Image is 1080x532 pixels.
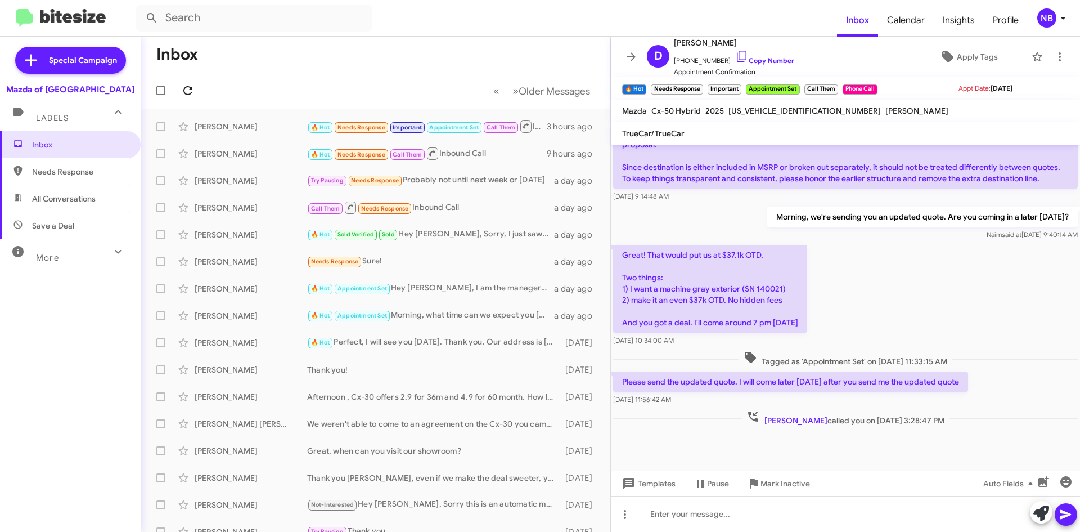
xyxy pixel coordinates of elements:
[760,473,810,494] span: Mark Inactive
[195,229,307,240] div: [PERSON_NAME]
[36,253,59,263] span: More
[195,337,307,348] div: [PERSON_NAME]
[307,309,554,322] div: Morning, what time can we expect you [DATE]?
[311,285,330,292] span: 🔥 Hot
[195,256,307,267] div: [PERSON_NAME]
[136,5,372,32] input: Search
[195,472,307,484] div: [PERSON_NAME]
[804,84,838,95] small: Call Them
[739,351,952,367] span: Tagged as 'Appointment Set' on [DATE] 11:33:15 AM
[934,4,984,37] a: Insights
[560,364,601,375] div: [DATE]
[837,4,878,37] a: Inbox
[195,175,307,186] div: [PERSON_NAME]
[554,310,601,321] div: a day ago
[767,207,1078,227] p: Morning, we're sending you an updated quote. Are you coming in a later [DATE]?
[32,193,96,204] span: All Conversations
[984,4,1028,37] span: Profile
[195,445,307,457] div: [PERSON_NAME]
[554,175,601,186] div: a day ago
[613,245,807,333] p: Great! That would put us at $37.1k OTD. Two things: 1) I want a machine gray exterior (SN 140021)...
[991,84,1012,92] span: [DATE]
[195,121,307,132] div: [PERSON_NAME]
[651,106,701,116] span: Cx-50 Hybrid
[1028,8,1068,28] button: NB
[1002,230,1021,239] span: said at
[547,148,601,159] div: 9 hours ago
[32,166,128,177] span: Needs Response
[487,79,506,102] button: Previous
[311,339,330,346] span: 🔥 Hot
[311,312,330,319] span: 🔥 Hot
[611,473,685,494] button: Templates
[32,139,128,150] span: Inbox
[560,418,601,430] div: [DATE]
[613,192,669,200] span: [DATE] 9:14:48 AM
[705,106,724,116] span: 2025
[1037,8,1056,28] div: NB
[307,255,554,268] div: Sure!
[735,56,794,65] a: Copy Number
[983,473,1037,494] span: Auto Fields
[311,177,344,184] span: Try Pausing
[764,415,827,426] span: [PERSON_NAME]
[429,124,479,131] span: Appointment Set
[512,84,519,98] span: »
[843,84,877,95] small: Phone Call
[885,106,948,116] span: [PERSON_NAME]
[307,391,560,403] div: Afternoon , Cx-30 offers 2.9 for 36m and 4.9 for 60 month. How long were you planning to finance?
[351,177,399,184] span: Needs Response
[307,174,554,187] div: Probably not until next week or [DATE]
[878,4,934,37] a: Calendar
[622,128,685,138] span: TrueCar/TrueCar
[307,119,547,133] div: Inbound Call
[307,498,560,511] div: Hey [PERSON_NAME], Sorry this is an automatic message. The car has been sold. Are you looking for...
[337,312,387,319] span: Appointment Set
[337,124,385,131] span: Needs Response
[15,47,126,74] a: Special Campaign
[958,84,991,92] span: Appt Date:
[307,364,560,375] div: Thank you!
[307,472,560,484] div: Thank you [PERSON_NAME], even if we make the deal sweeter, you would pass?
[622,84,646,95] small: 🔥 Hot
[36,113,69,123] span: Labels
[519,85,590,97] span: Older Messages
[195,391,307,403] div: [PERSON_NAME]
[613,395,671,404] span: [DATE] 11:56:42 AM
[311,501,354,508] span: Not-Interested
[622,106,647,116] span: Mazda
[560,472,601,484] div: [DATE]
[195,202,307,213] div: [PERSON_NAME]
[560,337,601,348] div: [DATE]
[311,124,330,131] span: 🔥 Hot
[487,79,597,102] nav: Page navigation example
[506,79,597,102] button: Next
[620,473,676,494] span: Templates
[554,256,601,267] div: a day ago
[307,200,554,214] div: Inbound Call
[195,283,307,294] div: [PERSON_NAME]
[307,146,547,160] div: Inbound Call
[307,228,554,241] div: Hey [PERSON_NAME], Sorry, I just saw your text. Thank you for purchasing a vehicle with us [DATE].
[337,285,387,292] span: Appointment Set
[337,151,385,158] span: Needs Response
[311,151,330,158] span: 🔥 Hot
[311,258,359,265] span: Needs Response
[393,151,422,158] span: Call Them
[493,84,499,98] span: «
[674,66,794,78] span: Appointment Confirmation
[195,499,307,511] div: [PERSON_NAME]
[32,220,74,231] span: Save a Deal
[974,473,1046,494] button: Auto Fields
[554,202,601,213] div: a day ago
[307,282,554,295] div: Hey [PERSON_NAME], I am the manager, [PERSON_NAME] is your salesperson. Thank you we will see you...
[728,106,881,116] span: [US_VEHICLE_IDENTIFICATION_NUMBER]
[554,283,601,294] div: a day ago
[708,84,741,95] small: Important
[746,84,799,95] small: Appointment Set
[195,364,307,375] div: [PERSON_NAME]
[613,372,968,392] p: Please send the updated quote. I will come later [DATE] after you send me the updated quote
[311,231,330,238] span: 🔥 Hot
